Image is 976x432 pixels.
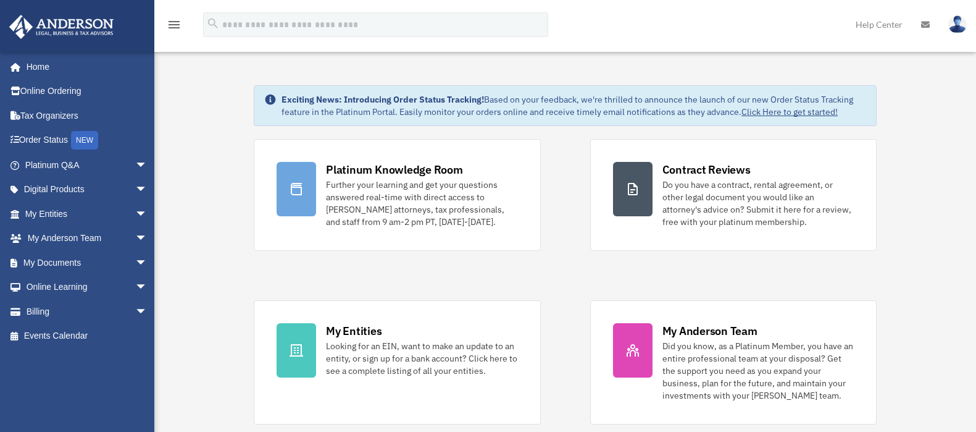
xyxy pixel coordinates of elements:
[206,17,220,30] i: search
[135,250,160,276] span: arrow_drop_down
[6,15,117,39] img: Anderson Advisors Platinum Portal
[590,139,877,251] a: Contract Reviews Do you have a contract, rental agreement, or other legal document you would like...
[662,323,757,339] div: My Anderson Team
[167,17,181,32] i: menu
[662,162,751,177] div: Contract Reviews
[9,226,166,251] a: My Anderson Teamarrow_drop_down
[135,177,160,203] span: arrow_drop_down
[662,179,854,228] div: Do you have a contract, rental agreement, or other legal document you would like an attorney's ad...
[254,139,540,251] a: Platinum Knowledge Room Further your learning and get your questions answered real-time with dire...
[135,299,160,324] span: arrow_drop_down
[9,153,166,177] a: Platinum Q&Aarrow_drop_down
[9,250,166,275] a: My Documentsarrow_drop_down
[326,323,382,339] div: My Entities
[167,22,181,32] a: menu
[326,162,463,177] div: Platinum Knowledge Room
[590,300,877,425] a: My Anderson Team Did you know, as a Platinum Member, you have an entire professional team at your...
[135,226,160,252] span: arrow_drop_down
[9,275,166,300] a: Online Learningarrow_drop_down
[282,93,866,118] div: Based on your feedback, we're thrilled to announce the launch of our new Order Status Tracking fe...
[326,179,517,228] div: Further your learning and get your questions answered real-time with direct access to [PERSON_NAM...
[662,340,854,402] div: Did you know, as a Platinum Member, you have an entire professional team at your disposal? Get th...
[135,201,160,227] span: arrow_drop_down
[282,94,484,105] strong: Exciting News: Introducing Order Status Tracking!
[9,201,166,226] a: My Entitiesarrow_drop_down
[9,299,166,324] a: Billingarrow_drop_down
[9,177,166,202] a: Digital Productsarrow_drop_down
[326,340,517,377] div: Looking for an EIN, want to make an update to an entity, or sign up for a bank account? Click her...
[135,153,160,178] span: arrow_drop_down
[9,54,160,79] a: Home
[948,15,967,33] img: User Pic
[9,324,166,349] a: Events Calendar
[254,300,540,425] a: My Entities Looking for an EIN, want to make an update to an entity, or sign up for a bank accoun...
[9,79,166,104] a: Online Ordering
[741,106,838,117] a: Click Here to get started!
[71,131,98,150] div: NEW
[9,103,166,128] a: Tax Organizers
[9,128,166,153] a: Order StatusNEW
[135,275,160,300] span: arrow_drop_down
